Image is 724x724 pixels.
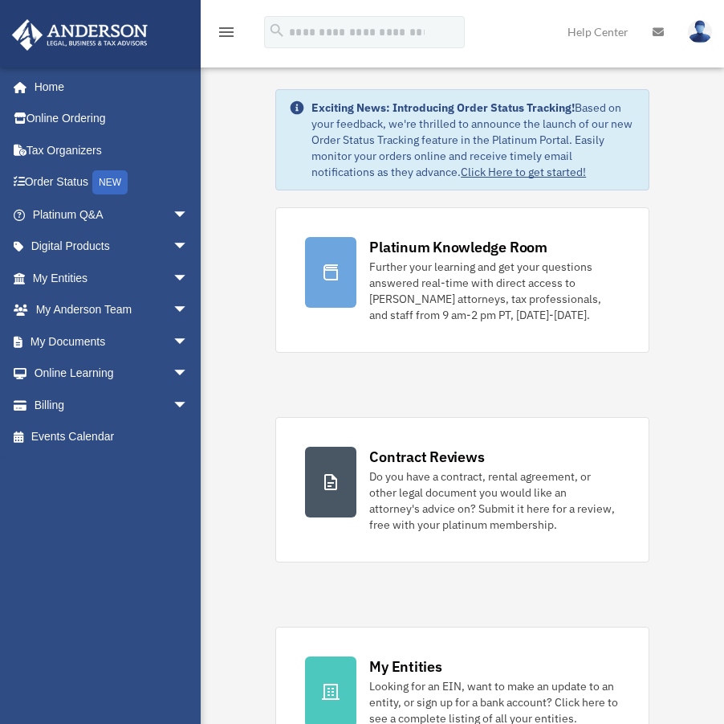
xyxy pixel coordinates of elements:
span: arrow_drop_down [173,358,205,391]
div: Platinum Knowledge Room [369,237,547,257]
img: Anderson Advisors Platinum Portal [7,19,153,51]
a: My Anderson Teamarrow_drop_down [11,294,213,326]
span: arrow_drop_down [173,198,205,231]
a: Order StatusNEW [11,166,213,199]
span: arrow_drop_down [173,294,205,327]
i: menu [217,22,236,42]
span: arrow_drop_down [173,231,205,264]
a: My Entitiesarrow_drop_down [11,262,213,294]
div: Do you have a contract, rental agreement, or other legal document you would like an attorney's ad... [369,468,620,533]
i: search [268,22,286,39]
div: My Entities [369,657,441,677]
a: Platinum Q&Aarrow_drop_down [11,198,213,231]
div: Further your learning and get your questions answered real-time with direct access to [PERSON_NAM... [369,259,620,323]
a: Digital Productsarrow_drop_down [11,231,213,263]
a: Events Calendar [11,421,213,453]
a: Home [11,71,205,103]
a: My Documentsarrow_drop_down [11,325,213,358]
a: menu [217,28,236,42]
a: Platinum Knowledge Room Further your learning and get your questions answered real-time with dire... [275,207,649,353]
img: User Pic [688,20,712,43]
a: Click Here to get started! [461,165,586,179]
span: arrow_drop_down [173,325,205,358]
div: NEW [92,170,128,194]
a: Contract Reviews Do you have a contract, rental agreement, or other legal document you would like... [275,417,649,562]
a: Online Learningarrow_drop_down [11,358,213,390]
a: Tax Organizers [11,134,213,166]
span: arrow_drop_down [173,389,205,422]
a: Online Ordering [11,103,213,135]
div: Contract Reviews [369,447,484,467]
strong: Exciting News: Introducing Order Status Tracking! [311,100,575,115]
a: Billingarrow_drop_down [11,389,213,421]
span: arrow_drop_down [173,262,205,295]
div: Based on your feedback, we're thrilled to announce the launch of our new Order Status Tracking fe... [311,100,636,180]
